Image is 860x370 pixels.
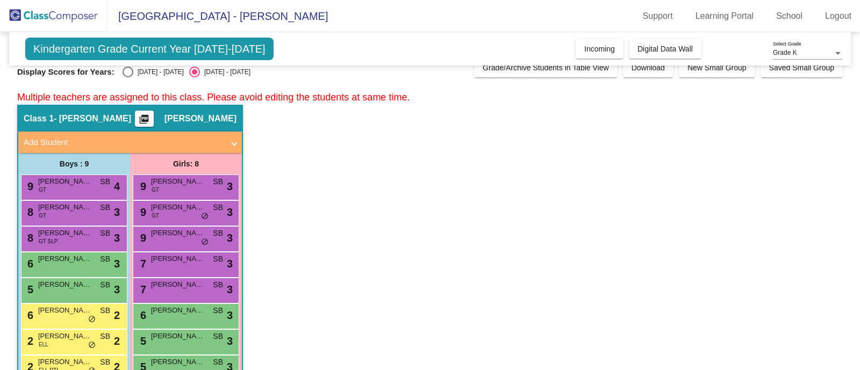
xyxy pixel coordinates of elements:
span: [PERSON_NAME] [151,305,205,316]
span: 9 [25,180,33,192]
span: Download [632,63,665,72]
span: 4 [114,178,120,194]
span: 8 [25,206,33,218]
span: SB [100,202,110,213]
span: [PERSON_NAME] [38,253,92,264]
span: Kindergarten Grade Current Year [DATE]-[DATE] [25,38,274,60]
span: 3 [114,230,120,246]
span: Class 1 [24,113,54,124]
span: 2 [114,307,120,323]
span: 2 [114,333,120,349]
span: Saved Small Group [769,63,834,72]
span: ELL [39,340,48,349]
button: Incoming [576,39,623,59]
span: [PERSON_NAME] [164,113,236,124]
span: SB [213,228,223,239]
span: [PERSON_NAME] [38,279,92,290]
span: [PERSON_NAME] [151,279,205,290]
span: GT [152,212,159,220]
span: GT SLP [39,237,58,245]
a: School [768,8,811,25]
span: 7 [138,258,146,270]
mat-panel-title: Add Student [24,136,224,149]
span: Grade/Archive Students in Table View [483,63,609,72]
button: Grade/Archive Students in Table View [474,58,618,77]
span: SB [213,279,223,291]
span: SB [100,357,110,368]
div: [DATE] - [DATE] [200,67,250,77]
span: 3 [227,230,233,246]
button: Digital Data Wall [629,39,701,59]
span: [PERSON_NAME] [38,357,92,367]
span: GT [39,186,46,194]
span: SB [100,253,110,265]
span: [PERSON_NAME] [151,176,205,187]
span: SB [213,305,223,316]
span: 2 [25,335,33,347]
span: SB [213,357,223,368]
span: 3 [227,256,233,272]
span: Digital Data Wall [637,45,693,53]
span: 6 [25,258,33,270]
span: SB [213,202,223,213]
span: New Small Group [687,63,747,72]
span: 9 [138,206,146,218]
span: SB [100,228,110,239]
a: Logout [816,8,860,25]
button: New Small Group [679,58,755,77]
span: 5 [25,284,33,295]
span: [GEOGRAPHIC_DATA] - [PERSON_NAME] [107,8,328,25]
a: Support [634,8,682,25]
span: SB [213,331,223,342]
span: [PERSON_NAME] [38,176,92,187]
span: [PERSON_NAME] French [151,357,205,367]
span: 3 [227,307,233,323]
span: 3 [114,281,120,298]
span: GT [39,212,46,220]
mat-radio-group: Select an option [123,67,250,77]
span: 3 [227,281,233,298]
button: Download [623,58,673,77]
span: Display Scores for Years: [17,67,114,77]
mat-expansion-panel-header: Add Student [18,132,242,153]
span: SB [100,279,110,291]
span: 3 [227,333,233,349]
span: 3 [114,204,120,220]
span: SB [100,331,110,342]
a: Learning Portal [687,8,763,25]
span: SB [213,253,223,265]
span: 7 [138,284,146,295]
span: 9 [138,180,146,192]
span: [PERSON_NAME] [38,305,92,316]
span: [PERSON_NAME] [38,202,92,213]
div: [DATE] - [DATE] [133,67,184,77]
div: Boys : 9 [18,153,130,175]
mat-icon: picture_as_pdf [138,114,150,129]
span: Multiple teachers are assigned to this class. Please avoid editing the students at same time. [17,92,410,103]
span: do_not_disturb_alt [88,341,96,350]
span: [PERSON_NAME] [38,331,92,342]
div: Girls: 8 [130,153,242,175]
span: [PERSON_NAME] [151,228,205,238]
span: - [PERSON_NAME] [54,113,131,124]
button: Print Students Details [135,111,154,127]
span: do_not_disturb_alt [201,212,209,221]
span: Grade K [773,49,797,56]
span: SB [100,176,110,187]
span: GT [152,186,159,194]
span: do_not_disturb_alt [201,238,209,246]
span: 6 [138,309,146,321]
span: 3 [227,178,233,194]
span: 5 [138,335,146,347]
span: SB [213,176,223,187]
span: Incoming [584,45,615,53]
span: 6 [25,309,33,321]
span: [PERSON_NAME] [38,228,92,238]
span: [PERSON_NAME] [151,202,205,213]
button: Saved Small Group [761,58,843,77]
span: 8 [25,232,33,244]
span: [PERSON_NAME] [151,331,205,342]
span: 3 [114,256,120,272]
span: 3 [227,204,233,220]
span: SB [100,305,110,316]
